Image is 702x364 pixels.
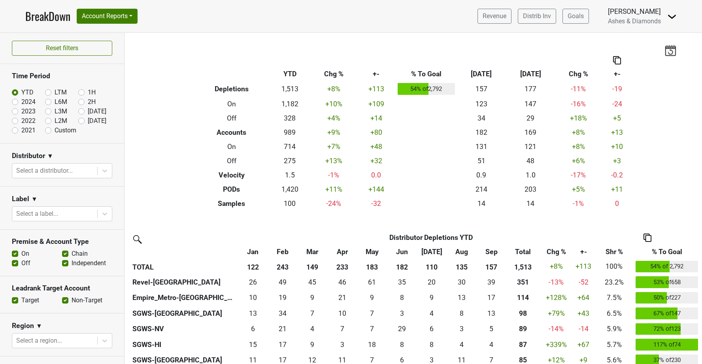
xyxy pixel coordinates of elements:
label: Custom [55,126,76,135]
td: 6.663 [298,306,327,321]
td: 29.25 [387,321,417,337]
td: 8.334 [417,337,446,353]
td: 8 [387,337,417,353]
td: -24 % [311,196,357,211]
span: ▼ [31,194,38,204]
td: +113 [357,81,396,97]
td: +32 [357,154,396,168]
label: [DATE] [88,116,106,126]
div: 4 [449,339,475,350]
td: 4.167 [447,337,476,353]
td: 6.417 [238,321,268,337]
td: 45 [298,274,327,290]
td: 6.5% [594,306,634,321]
label: L2M [55,116,67,126]
td: 7 [357,321,387,337]
div: 49 [270,277,296,287]
th: Velocity [194,168,269,182]
th: &nbsp;: activate to sort column ascending [130,245,238,259]
td: 131 [457,140,506,154]
th: Chg % [555,67,602,81]
td: 0.9 [457,168,506,182]
label: [DATE] [88,107,106,116]
div: 21 [270,324,296,334]
td: 121 [506,140,555,154]
a: BreakDown [25,8,70,25]
td: 9.333 [298,290,327,306]
td: -0.2 [602,168,633,182]
div: 114 [508,292,538,303]
td: 3 [447,321,476,337]
th: Empire_Metro-[GEOGRAPHIC_DATA] [130,290,238,306]
td: +9 % [311,125,357,140]
td: -16 % [555,97,602,111]
label: 1H [88,88,96,97]
th: +- [357,67,396,81]
div: 89 [508,324,538,334]
div: 8 [389,292,415,303]
th: Revel-[GEOGRAPHIC_DATA] [130,274,238,290]
label: Chain [72,249,88,258]
div: -52 [574,277,593,287]
td: -1 % [555,196,602,211]
th: Jun: activate to sort column ascending [387,245,417,259]
td: 989 [269,125,311,140]
label: L3M [55,107,67,116]
div: 35 [389,277,415,287]
th: 157 [476,259,506,275]
div: 21 [329,292,355,303]
th: [DATE] [506,67,555,81]
th: YTD [269,67,311,81]
div: 3 [389,308,415,319]
div: 8 [419,339,445,350]
th: 122 [238,259,268,275]
td: 7.083 [327,321,357,337]
th: [DATE] [457,67,506,81]
th: Feb: activate to sort column ascending [268,245,297,259]
td: 4.333 [476,337,506,353]
div: 7 [329,324,355,334]
td: 8.5 [357,290,387,306]
label: Target [21,296,39,305]
label: 2023 [21,107,36,116]
div: 87 [508,339,538,350]
td: 20.25 [417,274,446,290]
img: Copy to clipboard [643,234,651,242]
th: Samples [194,196,269,211]
th: SGWS-[GEOGRAPHIC_DATA] [130,306,238,321]
td: 1,182 [269,97,311,111]
div: 45 [300,277,326,287]
td: 2.916 [327,337,357,353]
th: Total: activate to sort column ascending [506,245,540,259]
div: 6 [240,324,266,334]
th: PODs [194,182,269,196]
td: +128 % [540,290,572,306]
th: 183 [357,259,387,275]
td: 48 [506,154,555,168]
td: 17.333 [268,337,297,353]
td: 1.0 [506,168,555,182]
th: Depletions [194,81,269,97]
div: +43 [574,308,593,319]
td: 26 [238,274,268,290]
label: Non-Target [72,296,102,305]
div: +64 [574,292,593,303]
td: +7 % [311,140,357,154]
th: 98.147 [506,306,540,321]
td: 21 [327,290,357,306]
button: Account Reports [77,9,138,24]
td: 34.156 [268,306,297,321]
td: 8.333 [387,290,417,306]
td: +339 % [540,337,572,353]
label: YTD [21,88,34,97]
td: 5.9% [594,321,634,337]
label: LTM [55,88,67,97]
td: 17.75 [357,337,387,353]
span: Ashes & Diamonds [608,17,661,25]
td: -14 % [540,321,572,337]
div: 9 [300,292,326,303]
td: +8 % [555,125,602,140]
th: Mar: activate to sort column ascending [298,245,327,259]
td: 169 [506,125,555,140]
div: +67 [574,339,593,350]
